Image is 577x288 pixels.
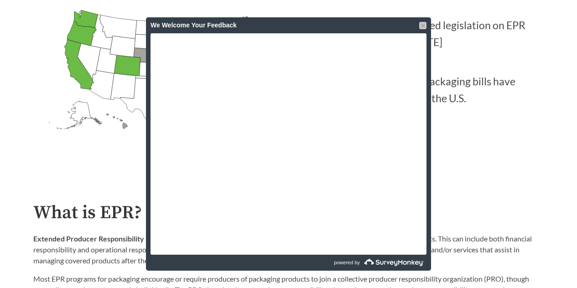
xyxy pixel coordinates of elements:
[151,17,426,33] div: We Welcome Your Feedback
[290,255,426,271] a: powered by
[33,233,544,266] p: is a policy approach that assigns producers responsibility for the end-of-life of products. This ...
[33,203,544,223] h2: What is EPR?
[289,3,544,59] p: States have introduced legislation on EPR for packaging in [DATE]
[33,234,163,243] strong: Extended Producer Responsibility (EPR)
[289,9,318,59] strong: 12
[334,255,360,271] span: powered by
